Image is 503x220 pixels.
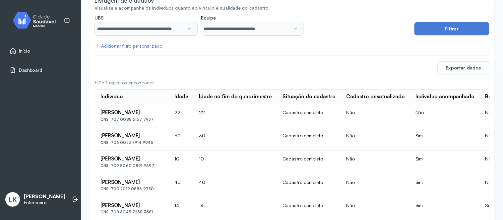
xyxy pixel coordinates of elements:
td: 40 [194,174,277,197]
td: 30 [194,127,277,151]
button: Filtrar [414,22,489,35]
td: Sim [410,127,480,151]
div: 5.269 registros encontrados [95,80,489,86]
div: [PERSON_NAME] [100,202,164,209]
p: Enfermeiro [24,200,65,205]
div: CNS: 709 8060 0891 9697 [100,163,164,168]
td: 22 [194,104,277,127]
span: Dashboard [19,67,42,73]
td: 30 [169,127,194,151]
div: CNS: 706 0023 7914 9945 [100,140,164,145]
span: Equipe [201,15,216,21]
div: Indivíduo acompanhado [415,94,475,100]
a: Dashboard [10,67,71,73]
div: Idade no fim do quadrimestre [199,94,272,100]
div: Indivíduo [100,94,123,100]
td: Não [341,127,410,151]
td: Sim [410,151,480,174]
span: UBS [94,15,104,21]
td: Não [341,151,410,174]
td: Não [341,104,410,127]
div: [PERSON_NAME] [100,179,164,186]
td: Cadastro completo [277,174,341,197]
td: 40 [169,174,194,197]
div: Situação do cadastro [283,94,336,100]
div: CNS: 708 6045 7258 3581 [100,210,164,214]
button: Exportar dados [438,61,489,74]
td: Sim [410,174,480,197]
div: Adicionar filtro personalizado [94,43,162,49]
td: Cadastro completo [277,104,341,127]
td: 10 [169,151,194,174]
div: [PERSON_NAME] [100,110,164,116]
a: Início [10,48,71,54]
div: Idade [174,94,188,100]
td: Não [341,174,410,197]
td: Cadastro completo [277,127,341,151]
td: 10 [194,151,277,174]
div: CNS: 700 2019 0586 9730 [100,187,164,191]
div: [PERSON_NAME] [100,133,164,139]
div: CNS: 707 0088 5157 7937 [100,117,164,122]
div: Cadastro desatualizado [346,94,405,100]
div: Visualize e acompanhe os indivíduos quanto ao vínculo e qualidade do cadastro [94,5,489,11]
span: Início [19,48,30,54]
div: [PERSON_NAME] [100,156,164,162]
td: 22 [169,104,194,127]
span: LK [8,195,17,204]
img: monitor.svg [7,11,67,30]
td: Não [410,104,480,127]
td: Cadastro completo [277,151,341,174]
p: [PERSON_NAME] [24,194,65,200]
